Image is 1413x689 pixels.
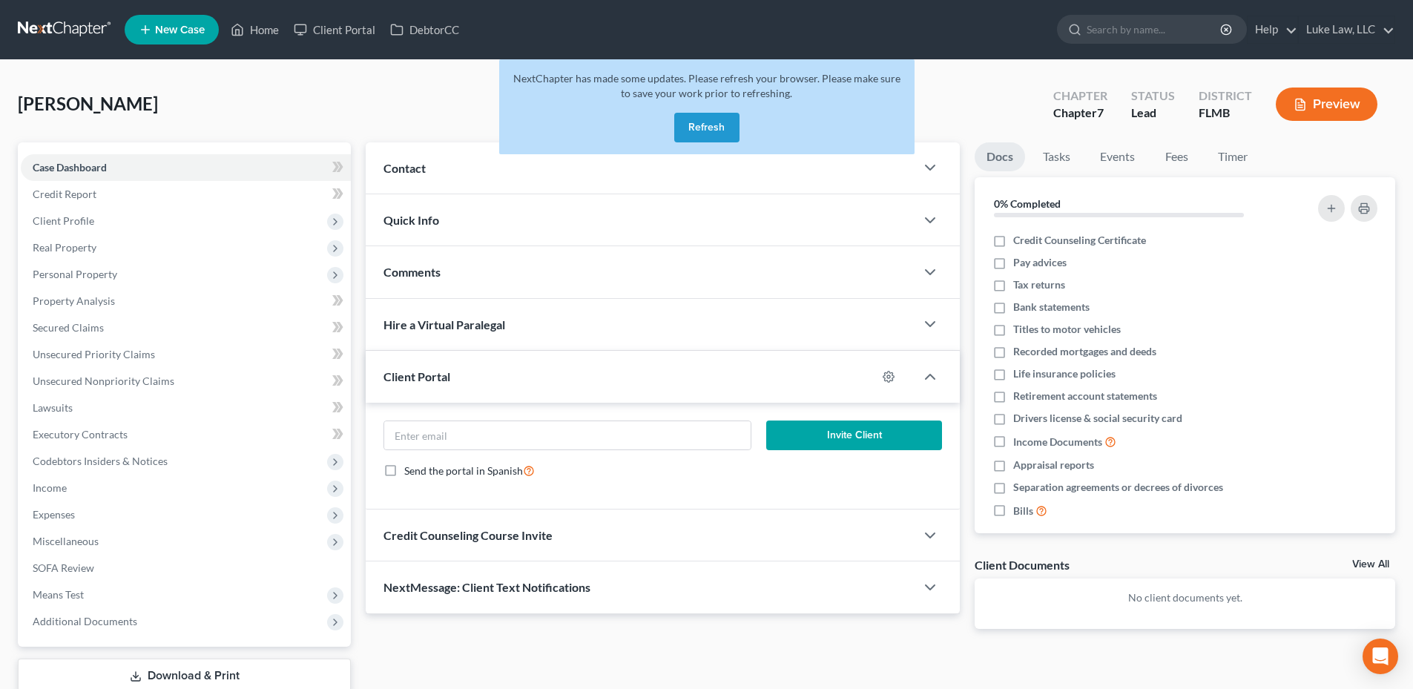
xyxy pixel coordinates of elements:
[21,368,351,395] a: Unsecured Nonpriority Claims
[21,555,351,581] a: SOFA Review
[1013,255,1067,270] span: Pay advices
[384,421,750,449] input: Enter email
[286,16,383,43] a: Client Portal
[404,464,523,477] span: Send the portal in Spanish
[33,321,104,334] span: Secured Claims
[33,161,107,174] span: Case Dashboard
[223,16,286,43] a: Home
[1131,105,1175,122] div: Lead
[383,16,467,43] a: DebtorCC
[987,590,1383,605] p: No client documents yet.
[1352,559,1389,570] a: View All
[155,24,205,36] span: New Case
[1299,16,1394,43] a: Luke Law, LLC
[1013,322,1121,337] span: Titles to motor vehicles
[1276,88,1377,121] button: Preview
[1097,105,1104,119] span: 7
[1053,105,1107,122] div: Chapter
[21,314,351,341] a: Secured Claims
[975,142,1025,171] a: Docs
[1013,233,1146,248] span: Credit Counseling Certificate
[383,161,426,175] span: Contact
[33,561,94,574] span: SOFA Review
[383,580,590,594] span: NextMessage: Client Text Notifications
[1248,16,1297,43] a: Help
[21,395,351,421] a: Lawsuits
[1013,480,1223,495] span: Separation agreements or decrees of divorces
[33,615,137,627] span: Additional Documents
[33,588,84,601] span: Means Test
[383,528,553,542] span: Credit Counseling Course Invite
[1013,300,1090,314] span: Bank statements
[33,214,94,227] span: Client Profile
[1013,435,1102,449] span: Income Documents
[33,428,128,441] span: Executory Contracts
[383,265,441,279] span: Comments
[1088,142,1147,171] a: Events
[21,181,351,208] a: Credit Report
[1131,88,1175,105] div: Status
[21,421,351,448] a: Executory Contracts
[1087,16,1222,43] input: Search by name...
[33,348,155,360] span: Unsecured Priority Claims
[33,188,96,200] span: Credit Report
[33,268,117,280] span: Personal Property
[33,294,115,307] span: Property Analysis
[766,421,943,450] button: Invite Client
[1206,142,1259,171] a: Timer
[1199,105,1252,122] div: FLMB
[383,317,505,332] span: Hire a Virtual Paralegal
[1013,411,1182,426] span: Drivers license & social security card
[33,401,73,414] span: Lawsuits
[33,481,67,494] span: Income
[674,113,740,142] button: Refresh
[21,341,351,368] a: Unsecured Priority Claims
[1363,639,1398,674] div: Open Intercom Messenger
[21,154,351,181] a: Case Dashboard
[1013,458,1094,472] span: Appraisal reports
[1013,366,1116,381] span: Life insurance policies
[383,369,450,383] span: Client Portal
[33,535,99,547] span: Miscellaneous
[975,557,1070,573] div: Client Documents
[1031,142,1082,171] a: Tasks
[994,197,1061,210] strong: 0% Completed
[1013,389,1157,403] span: Retirement account statements
[1199,88,1252,105] div: District
[33,508,75,521] span: Expenses
[1013,277,1065,292] span: Tax returns
[1153,142,1200,171] a: Fees
[21,288,351,314] a: Property Analysis
[1053,88,1107,105] div: Chapter
[513,72,900,99] span: NextChapter has made some updates. Please refresh your browser. Please make sure to save your wor...
[33,455,168,467] span: Codebtors Insiders & Notices
[383,213,439,227] span: Quick Info
[18,93,158,114] span: [PERSON_NAME]
[33,375,174,387] span: Unsecured Nonpriority Claims
[1013,504,1033,518] span: Bills
[1013,344,1156,359] span: Recorded mortgages and deeds
[33,241,96,254] span: Real Property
